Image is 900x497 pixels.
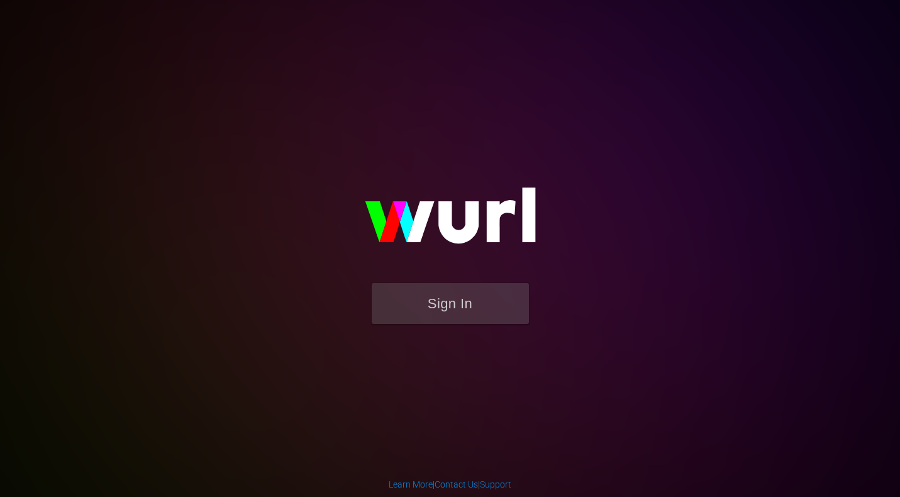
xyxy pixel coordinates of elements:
[389,479,433,489] a: Learn More
[372,283,529,324] button: Sign In
[325,160,576,282] img: wurl-logo-on-black-223613ac3d8ba8fe6dc639794a292ebdb59501304c7dfd60c99c58986ef67473.svg
[480,479,511,489] a: Support
[389,478,511,491] div: | |
[435,479,478,489] a: Contact Us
